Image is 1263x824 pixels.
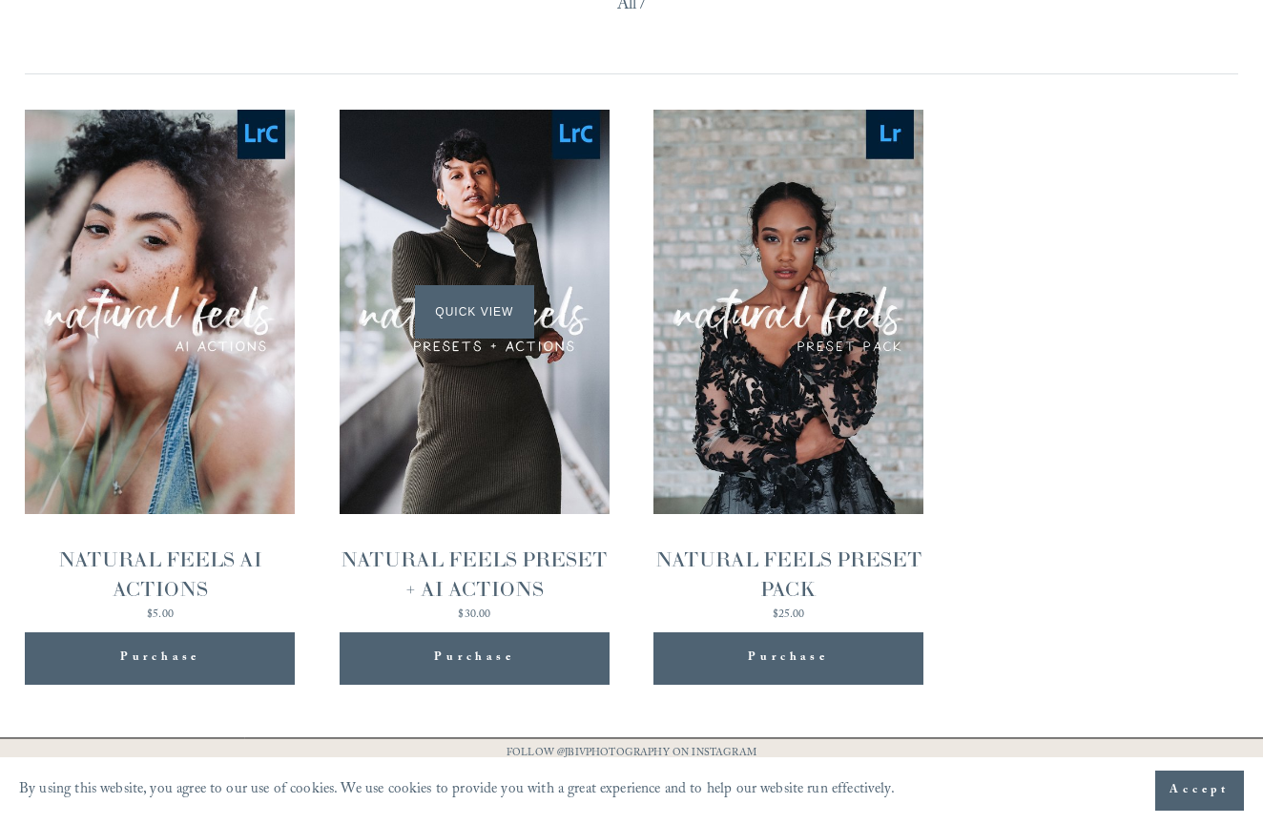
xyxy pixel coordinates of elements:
[415,285,534,338] span: Quick View
[653,546,923,603] div: NATURAL FEELS PRESET PACK
[340,609,610,621] div: $30.00
[653,632,923,685] button: Purchase
[25,632,295,685] button: Purchase
[25,609,295,621] div: $5.00
[340,110,610,625] a: NATURAL FEELS PRESET + AI ACTIONS
[340,632,610,685] button: Purchase
[1155,771,1244,811] button: Accept
[653,110,923,625] a: NATURAL FEELS PRESET PACK
[120,647,200,670] span: Purchase
[748,647,828,670] span: Purchase
[653,609,923,621] div: $25.00
[340,546,610,603] div: NATURAL FEELS PRESET + AI ACTIONS
[480,745,783,765] p: FOLLOW @JBIVPHOTOGRAPHY ON INSTAGRAM
[25,546,295,603] div: NATURAL FEELS AI ACTIONS
[1170,781,1230,800] span: Accept
[19,776,895,805] p: By using this website, you agree to our use of cookies. We use cookies to provide you with a grea...
[434,647,514,670] span: Purchase
[25,110,295,625] a: NATURAL FEELS AI ACTIONS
